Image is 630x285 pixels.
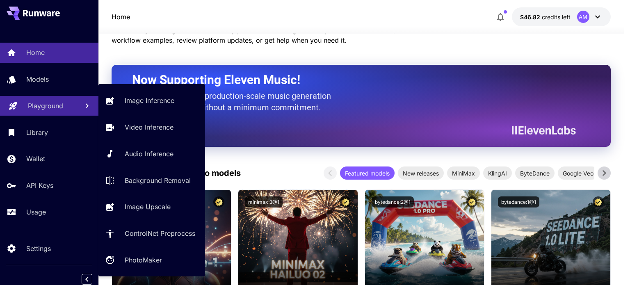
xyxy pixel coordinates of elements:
p: Image Upscale [125,202,171,212]
p: Audio Inference [125,149,173,159]
p: ControlNet Preprocess [125,228,195,238]
p: Settings [26,244,51,253]
span: New releases [398,169,444,178]
p: Usage [26,207,46,217]
p: API Keys [26,180,53,190]
button: bytedance:2@1 [372,196,414,207]
p: Home [26,48,45,57]
div: $46.81698 [520,13,571,21]
button: Certified Model – Vetted for best performance and includes a commercial license. [340,196,351,207]
span: ByteDance [515,169,555,178]
button: Certified Model – Vetted for best performance and includes a commercial license. [466,196,477,207]
button: Certified Model – Vetted for best performance and includes a commercial license. [213,196,224,207]
p: The only way to get production-scale music generation from Eleven Labs without a minimum commitment. [132,90,337,113]
span: KlingAI [483,169,512,178]
p: Models [26,74,49,84]
p: Background Removal [125,176,191,185]
button: $46.81698 [512,7,611,26]
nav: breadcrumb [112,12,130,22]
span: MiniMax [447,169,480,178]
a: Background Removal [98,170,205,190]
p: Library [26,128,48,137]
a: Audio Inference [98,144,205,164]
a: ControlNet Preprocess [98,223,205,244]
a: PhotoMaker [98,250,205,270]
button: minimax:3@1 [245,196,283,207]
a: Image Upscale [98,197,205,217]
p: Video Inference [125,122,173,132]
span: credits left [542,14,571,21]
button: bytedance:1@1 [498,196,539,207]
p: Playground [28,101,63,111]
p: Home [112,12,130,22]
div: AM [577,11,589,23]
a: Video Inference [98,117,205,137]
p: PhotoMaker [125,255,162,265]
button: Collapse sidebar [82,274,92,285]
span: $46.82 [520,14,542,21]
p: Image Inference [125,96,174,105]
span: Featured models [340,169,395,178]
a: Image Inference [98,91,205,111]
button: Certified Model – Vetted for best performance and includes a commercial license. [593,196,604,207]
span: Google Veo [558,169,598,178]
h2: Now Supporting Eleven Music! [132,72,570,88]
p: Wallet [26,154,45,164]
